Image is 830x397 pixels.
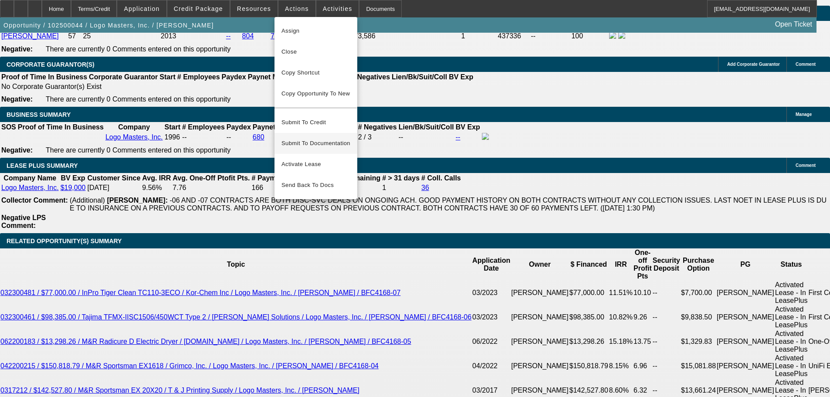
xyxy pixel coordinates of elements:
span: Copy Opportunity To New [281,90,350,97]
span: Close [281,47,350,57]
span: Activate Lease [281,159,350,170]
span: Send Back To Docs [281,180,350,190]
span: Copy Shortcut [281,68,350,78]
span: Submit To Documentation [281,138,350,149]
span: Submit To Credit [281,117,350,128]
span: Assign [281,26,350,36]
